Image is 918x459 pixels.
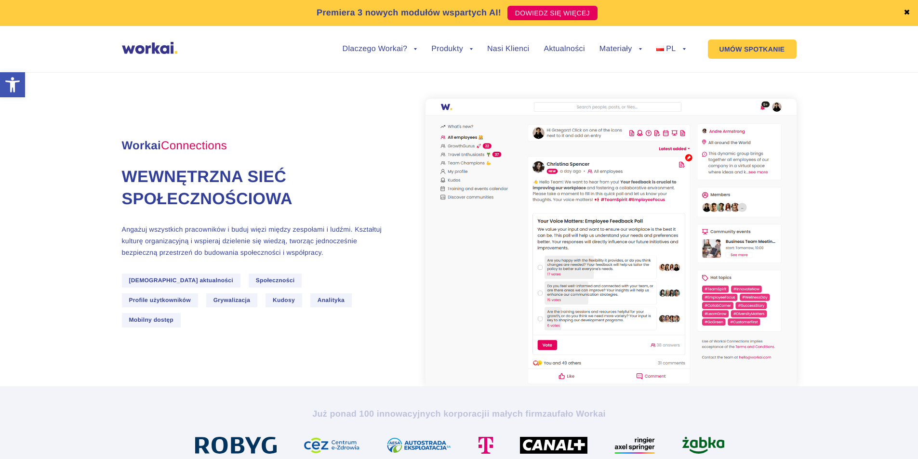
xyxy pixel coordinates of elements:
a: Aktualności [544,45,585,53]
h1: Wewnętrzna sieć społecznościowa [122,166,387,210]
em: Connections [161,139,227,152]
span: [DEMOGRAPHIC_DATA] aktualności [122,274,241,288]
span: Grywalizacja [206,293,258,307]
span: Workai [122,129,227,152]
a: DOWIEDZ SIĘ WIĘCEJ [507,6,598,20]
h2: Już ponad 100 innowacyjnych korporacji zaufało Workai [192,408,727,420]
span: Mobilny dostęp [122,313,181,327]
span: PL [666,45,676,53]
a: ✖ [904,9,910,17]
span: Profile użytkowników [122,293,198,307]
a: Produkty [431,45,473,53]
p: Angażuj wszystkich pracowników i buduj więzi między zespołami i ludźmi. Kształtuj kulturę organiz... [122,223,387,258]
span: Społeczności [249,274,302,288]
i: i małych firm [487,409,542,419]
span: Kudosy [266,293,302,307]
a: Nasi Klienci [487,45,529,53]
a: UMÓW SPOTKANIE [708,39,797,59]
p: Premiera 3 nowych modułów wspartych AI! [317,6,501,19]
a: Dlaczego Workai? [343,45,417,53]
span: Analityka [310,293,352,307]
a: Materiały [599,45,642,53]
